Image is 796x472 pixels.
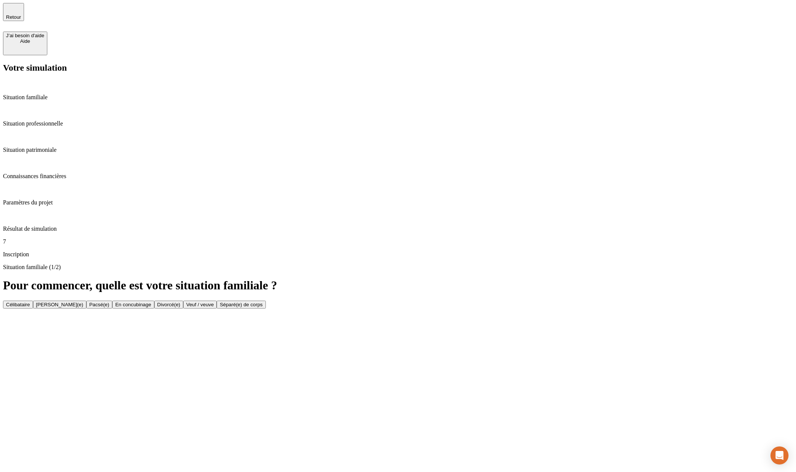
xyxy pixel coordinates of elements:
button: Divorcé(e) [154,301,183,309]
p: Situation familiale (1/2) [3,264,793,271]
div: [PERSON_NAME](e) [36,302,83,307]
p: Résultat de simulation [3,225,793,232]
p: 7 [3,238,793,245]
div: Open Intercom Messenger [770,446,788,464]
button: Célibataire [3,301,33,309]
div: Pacsé(e) [89,302,109,307]
p: Paramètres du projet [3,199,793,206]
button: [PERSON_NAME](e) [33,301,86,309]
h1: Pour commencer, quelle est votre situation familiale ? [3,278,793,292]
div: Séparé(e) de corps [220,302,262,307]
span: Retour [6,14,21,20]
div: Célibataire [6,302,30,307]
h2: Votre simulation [3,63,793,73]
p: Connaissances financières [3,173,793,180]
button: Séparé(e) de corps [217,301,265,309]
div: En concubinage [115,302,151,307]
div: Divorcé(e) [157,302,180,307]
p: Situation patrimoniale [3,147,793,153]
div: Aide [6,38,44,44]
p: Inscription [3,251,793,258]
button: Veuf / veuve [183,301,217,309]
div: J’ai besoin d'aide [6,33,44,38]
button: Pacsé(e) [86,301,112,309]
div: Veuf / veuve [186,302,214,307]
button: J’ai besoin d'aideAide [3,32,47,55]
p: Situation professionnelle [3,120,793,127]
button: Retour [3,3,24,21]
button: En concubinage [112,301,154,309]
p: Situation familiale [3,94,793,101]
